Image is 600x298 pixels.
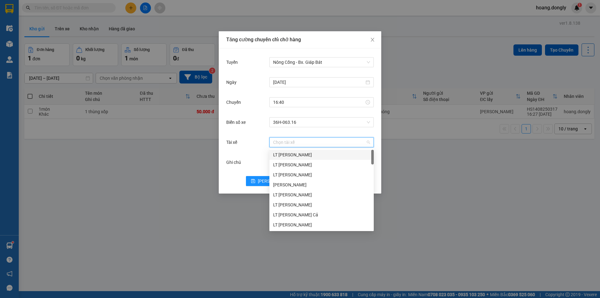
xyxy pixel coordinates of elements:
[269,150,374,160] div: LT Lê Đình Hùng
[273,221,370,228] div: LT [PERSON_NAME]
[273,191,370,198] div: LT [PERSON_NAME]
[66,25,103,32] span: HS1408250317
[370,37,375,42] span: close
[269,160,374,170] div: LT Trần Huy Công
[226,160,244,165] label: Ghi chú
[273,151,370,158] div: LT [PERSON_NAME]
[273,181,370,188] div: [PERSON_NAME]
[258,178,291,184] span: [PERSON_NAME]
[273,201,370,208] div: LT [PERSON_NAME]
[269,200,374,210] div: LT Nguyễn Ngọc Đại
[3,18,17,40] img: logo
[269,220,374,230] div: LT Lê Văn Thành
[226,80,240,85] label: Ngày
[273,171,370,178] div: LT [PERSON_NAME]
[226,60,241,65] label: Tuyến
[20,5,63,25] strong: CHUYỂN PHÁT NHANH ĐÔNG LÝ
[269,190,374,200] div: LT Nguyễn Văn Thịnh
[226,100,244,105] label: Chuyến
[25,34,59,48] strong: PHIẾU BIÊN NHẬN
[226,140,240,145] label: Tài xế
[31,27,51,33] span: SĐT XE
[273,138,366,147] input: Tài xế
[269,170,374,180] div: LT Lê Văn Tiến
[273,58,370,67] span: Nông Cống - Bx. Giáp Bát
[269,180,374,190] div: Lê Đăng Quân
[273,118,370,127] span: 36H-063.16
[226,36,374,43] div: Tăng cường chuyến chỉ chở hàng
[246,176,296,186] button: save[PERSON_NAME]
[273,161,370,168] div: LT [PERSON_NAME]
[226,120,249,125] label: Biển số xe
[364,31,381,49] button: Close
[273,79,364,86] input: Ngày
[273,211,370,218] div: LT [PERSON_NAME] Cả
[273,99,364,106] input: Chuyến
[269,210,374,220] div: LT Lê Trí Cả
[251,179,255,184] span: save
